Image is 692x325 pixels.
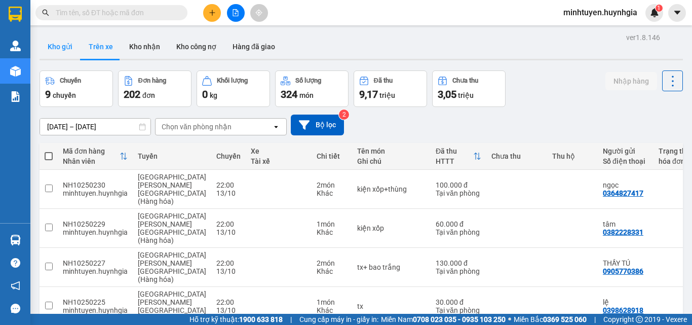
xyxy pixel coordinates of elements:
[40,34,81,59] button: Kho gửi
[603,228,643,236] div: 0382228331
[121,34,168,59] button: Kho nhận
[657,5,661,12] span: 1
[63,306,128,314] div: minhtuyen.huynhgia
[668,4,686,22] button: caret-down
[656,5,663,12] sup: 1
[339,110,349,120] sup: 2
[659,147,692,155] div: Trạng thái
[63,267,128,275] div: minhtuyen.huynhgia
[216,220,241,228] div: 22:00
[603,220,648,228] div: tâm
[227,4,245,22] button: file-add
[10,66,21,77] img: warehouse-icon
[275,70,349,107] button: Số lượng324món
[138,77,166,84] div: Đơn hàng
[216,298,241,306] div: 22:00
[431,143,486,170] th: Toggle SortBy
[317,298,347,306] div: 1 món
[63,189,128,197] div: minhtuyen.huynhgia
[291,115,344,135] button: Bộ lọc
[436,306,481,314] div: Tại văn phòng
[603,298,648,306] div: lệ
[413,315,506,323] strong: 0708 023 035 - 0935 103 250
[290,314,292,325] span: |
[317,189,347,197] div: Khác
[317,267,347,275] div: Khác
[594,314,596,325] span: |
[436,189,481,197] div: Tại văn phòng
[10,41,21,51] img: warehouse-icon
[45,88,51,100] span: 9
[357,185,426,193] div: kiện xốp+thùng
[216,267,241,275] div: 13/10
[436,228,481,236] div: Tại văn phòng
[299,91,314,99] span: món
[63,147,120,155] div: Mã đơn hàng
[210,91,217,99] span: kg
[555,6,645,19] span: minhtuyen.huynhgia
[10,91,21,102] img: solution-icon
[209,9,216,16] span: plus
[603,306,643,314] div: 0398628918
[379,91,395,99] span: triệu
[63,181,128,189] div: NH10250230
[138,290,206,322] span: [GEOGRAPHIC_DATA][PERSON_NAME][GEOGRAPHIC_DATA] (Hàng hóa)
[216,189,241,197] div: 13/10
[40,70,113,107] button: Chuyến9chuyến
[11,281,20,291] span: notification
[357,157,426,165] div: Ghi chú
[189,314,283,325] span: Hỗ trợ kỹ thuật:
[299,314,378,325] span: Cung cấp máy in - giấy in:
[603,267,643,275] div: 0905770386
[203,4,221,22] button: plus
[650,8,659,17] img: icon-new-feature
[138,152,206,160] div: Tuyến
[272,123,280,131] svg: open
[63,228,128,236] div: minhtuyen.huynhgia
[40,119,150,135] input: Select a date range.
[626,32,660,43] div: ver 1.8.146
[317,220,347,228] div: 1 món
[354,70,427,107] button: Đã thu9,17 triệu
[9,7,22,22] img: logo-vxr
[56,7,175,18] input: Tìm tên, số ĐT hoặc mã đơn
[255,9,262,16] span: aim
[63,298,128,306] div: NH10250225
[63,220,128,228] div: NH10250229
[216,152,241,160] div: Chuyến
[138,251,206,283] span: [GEOGRAPHIC_DATA][PERSON_NAME][GEOGRAPHIC_DATA] (Hàng hóa)
[673,8,682,17] span: caret-down
[239,315,283,323] strong: 1900 633 818
[436,220,481,228] div: 60.000 đ
[217,77,248,84] div: Khối lượng
[317,259,347,267] div: 2 món
[142,91,155,99] span: đơn
[295,77,321,84] div: Số lượng
[603,181,648,189] div: ngọc
[659,157,692,165] div: hóa đơn
[10,235,21,245] img: warehouse-icon
[11,304,20,313] span: message
[216,181,241,189] div: 22:00
[603,189,643,197] div: 0364827417
[124,88,140,100] span: 202
[436,147,473,155] div: Đã thu
[224,34,283,59] button: Hàng đã giao
[381,314,506,325] span: Miền Nam
[452,77,478,84] div: Chưa thu
[603,259,648,267] div: THẦY TÚ
[605,72,657,90] button: Nhập hàng
[81,34,121,59] button: Trên xe
[436,267,481,275] div: Tại văn phòng
[216,228,241,236] div: 13/10
[436,298,481,306] div: 30.000 đ
[63,157,120,165] div: Nhân viên
[42,9,49,16] span: search
[543,315,587,323] strong: 0369 525 060
[232,9,239,16] span: file-add
[250,4,268,22] button: aim
[603,157,648,165] div: Số điện thoại
[491,152,542,160] div: Chưa thu
[357,263,426,271] div: tx+ bao trắng
[281,88,297,100] span: 324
